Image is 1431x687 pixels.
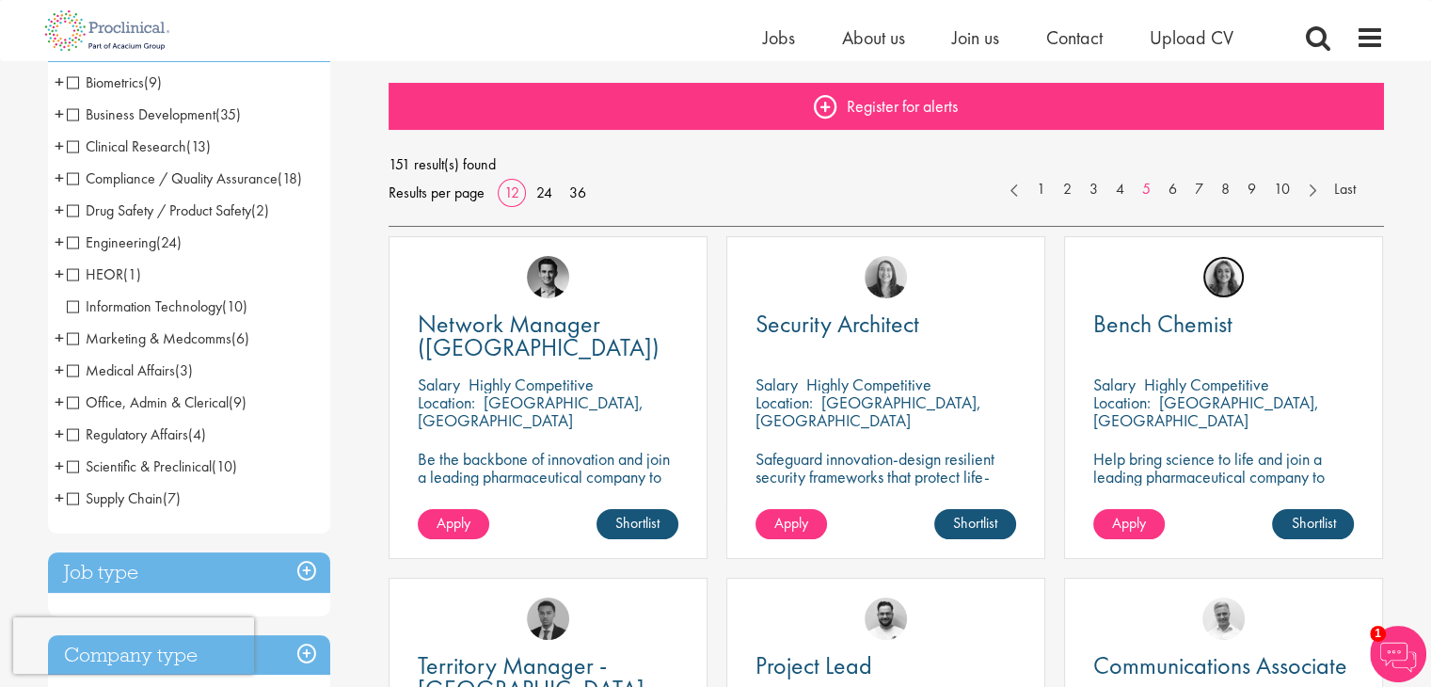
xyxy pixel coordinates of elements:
a: 1 [1027,179,1055,200]
span: + [55,228,64,256]
a: About us [842,25,905,50]
span: (7) [163,488,181,508]
a: 36 [563,183,593,202]
span: Salary [418,374,460,395]
span: Business Development [67,104,241,124]
img: Max Slevogt [527,256,569,298]
iframe: reCAPTCHA [13,617,254,674]
p: [GEOGRAPHIC_DATA], [GEOGRAPHIC_DATA] [418,391,644,431]
span: Regulatory Affairs [67,424,206,444]
p: Be the backbone of innovation and join a leading pharmaceutical company to help keep life-changin... [418,450,678,521]
span: + [55,356,64,384]
a: Mia Kellerman [865,256,907,298]
p: [GEOGRAPHIC_DATA], [GEOGRAPHIC_DATA] [1093,391,1319,431]
span: + [55,100,64,128]
span: + [55,132,64,160]
span: Marketing & Medcomms [67,328,249,348]
p: Highly Competitive [469,374,594,395]
span: Engineering [67,232,156,252]
a: Shortlist [596,509,678,539]
a: 6 [1159,179,1186,200]
span: Regulatory Affairs [67,424,188,444]
a: Last [1325,179,1365,200]
span: (10) [212,456,237,476]
p: [GEOGRAPHIC_DATA], [GEOGRAPHIC_DATA] [755,391,981,431]
span: (2) [251,200,269,220]
span: Drug Safety / Product Safety [67,200,269,220]
span: Location: [755,391,813,413]
a: 8 [1212,179,1239,200]
span: + [55,324,64,352]
span: (13) [186,136,211,156]
p: Highly Competitive [1144,374,1269,395]
span: Information Technology [67,296,222,316]
span: Clinical Research [67,136,186,156]
span: Location: [418,391,475,413]
span: Supply Chain [67,488,163,508]
a: 7 [1185,179,1213,200]
a: Register for alerts [389,83,1384,130]
span: (10) [222,296,247,316]
span: Results per page [389,179,485,207]
span: Communications Associate [1093,649,1347,681]
a: 12 [498,183,526,202]
a: 10 [1264,179,1299,200]
span: Salary [1093,374,1136,395]
a: Apply [1093,509,1165,539]
p: Highly Competitive [806,374,931,395]
span: Apply [1112,513,1146,533]
span: Network Manager ([GEOGRAPHIC_DATA]) [418,308,660,363]
span: (9) [229,392,246,412]
span: 151 result(s) found [389,151,1384,179]
span: (4) [188,424,206,444]
span: Medical Affairs [67,360,193,380]
p: Safeguard innovation-design resilient security frameworks that protect life-changing pharmaceutic... [755,450,1016,521]
a: Apply [418,509,489,539]
span: Contact [1046,25,1103,50]
span: Location: [1093,391,1151,413]
span: Upload CV [1150,25,1233,50]
a: 4 [1106,179,1134,200]
span: Drug Safety / Product Safety [67,200,251,220]
img: Chatbot [1370,626,1426,682]
span: Medical Affairs [67,360,175,380]
a: Shortlist [934,509,1016,539]
span: (3) [175,360,193,380]
img: Emile De Beer [865,598,907,640]
span: Join us [952,25,999,50]
span: Biometrics [67,72,162,92]
a: Shortlist [1272,509,1354,539]
a: 5 [1133,179,1160,200]
a: Bench Chemist [1093,312,1354,336]
span: + [55,452,64,480]
span: Scientific & Preclinical [67,456,212,476]
span: + [55,196,64,224]
a: Communications Associate [1093,654,1354,678]
span: Security Architect [755,308,919,340]
span: (9) [144,72,162,92]
span: Biometrics [67,72,144,92]
a: Jobs [763,25,795,50]
a: 24 [530,183,559,202]
span: Apply [437,513,470,533]
span: HEOR [67,264,141,284]
a: Project Lead [755,654,1016,678]
h3: Job type [48,552,330,593]
span: Business Development [67,104,215,124]
a: Apply [755,509,827,539]
span: (18) [278,168,302,188]
span: Salary [755,374,798,395]
span: Scientific & Preclinical [67,456,237,476]
span: + [55,164,64,192]
img: Jackie Cerchio [1202,256,1245,298]
a: 2 [1054,179,1081,200]
p: Help bring science to life and join a leading pharmaceutical company to play a key role in delive... [1093,450,1354,539]
span: + [55,68,64,96]
span: Office, Admin & Clerical [67,392,229,412]
span: Supply Chain [67,488,181,508]
span: Compliance / Quality Assurance [67,168,278,188]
